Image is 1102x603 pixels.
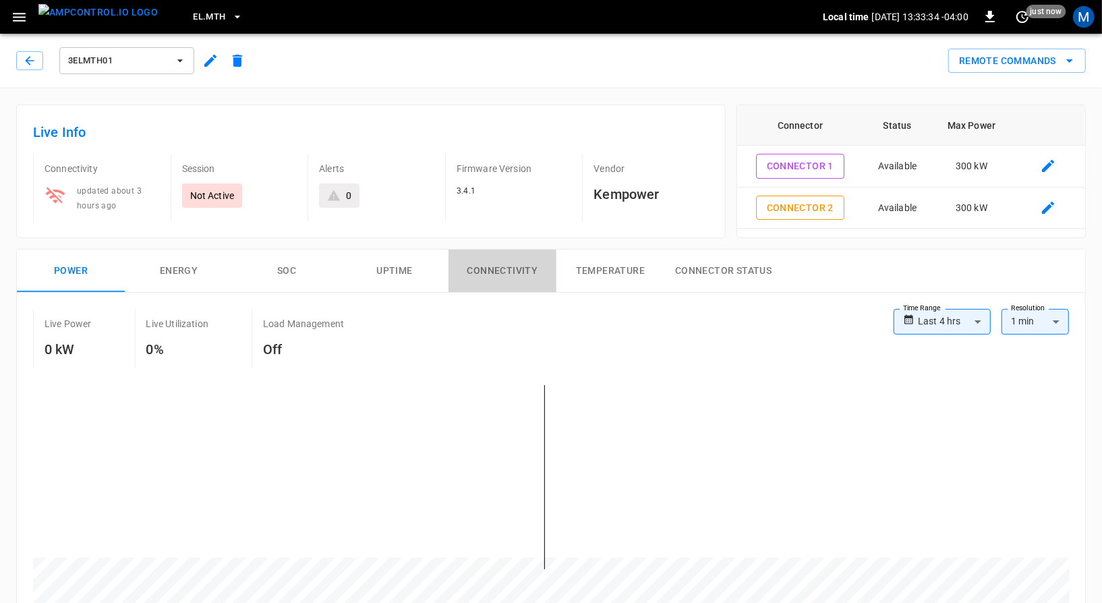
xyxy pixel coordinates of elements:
p: [DATE] 13:33:34 -04:00 [872,10,968,24]
p: Firmware Version [457,162,572,175]
div: 1 min [1002,309,1069,335]
button: Connectivity [448,250,556,293]
span: 3.4.1 [457,186,476,196]
button: Remote Commands [948,49,1086,74]
img: ampcontrol.io logo [38,4,158,21]
td: 300 kW [931,146,1011,188]
p: Local time [823,10,869,24]
p: Vendor [593,162,709,175]
button: Uptime [341,250,448,293]
td: 300 kW [931,188,1011,229]
button: Connector 2 [756,196,844,221]
h6: Live Info [33,121,709,143]
p: Live Utilization [146,317,208,331]
p: Not Active [190,189,235,202]
div: profile-icon [1073,6,1095,28]
h6: 0 kW [45,339,92,360]
div: Last 4 hrs [918,309,991,335]
p: Session [182,162,297,175]
span: just now [1026,5,1066,18]
p: Alerts [319,162,434,175]
td: Available [863,188,931,229]
button: Energy [125,250,233,293]
span: 3ELMTH01 [68,53,168,69]
th: Max Power [931,105,1011,146]
h6: Kempower [593,183,709,205]
button: EL.MTH [187,4,248,30]
button: Connector Status [664,250,782,293]
p: Live Power [45,317,92,331]
button: Temperature [556,250,664,293]
div: 0 [346,189,351,202]
button: set refresh interval [1012,6,1033,28]
th: Connector [737,105,863,146]
label: Resolution [1011,303,1045,314]
td: 300 kW [931,229,1011,270]
button: Connector 1 [756,154,844,179]
h6: Off [263,339,344,360]
button: 3ELMTH01 [59,47,194,74]
p: Connectivity [45,162,160,175]
td: Available [863,229,931,270]
td: Available [863,146,931,188]
p: Load Management [263,317,344,331]
th: Status [863,105,931,146]
button: SOC [233,250,341,293]
label: Time Range [903,303,941,314]
span: updated about 3 hours ago [77,186,142,210]
div: remote commands options [948,49,1086,74]
button: Power [17,250,125,293]
h6: 0% [146,339,208,360]
span: EL.MTH [193,9,225,25]
table: connector table [737,105,1085,312]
